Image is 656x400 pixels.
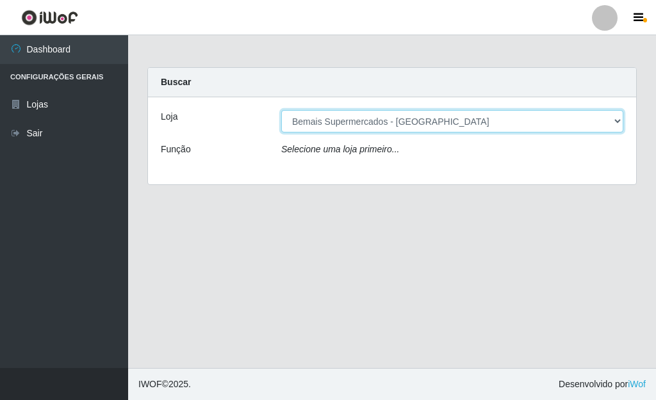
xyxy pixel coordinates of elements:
i: Selecione uma loja primeiro... [281,144,399,154]
a: iWof [628,379,646,389]
label: Função [161,143,191,156]
label: Loja [161,110,177,124]
strong: Buscar [161,77,191,87]
span: © 2025 . [138,378,191,391]
img: CoreUI Logo [21,10,78,26]
span: Desenvolvido por [559,378,646,391]
span: IWOF [138,379,162,389]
